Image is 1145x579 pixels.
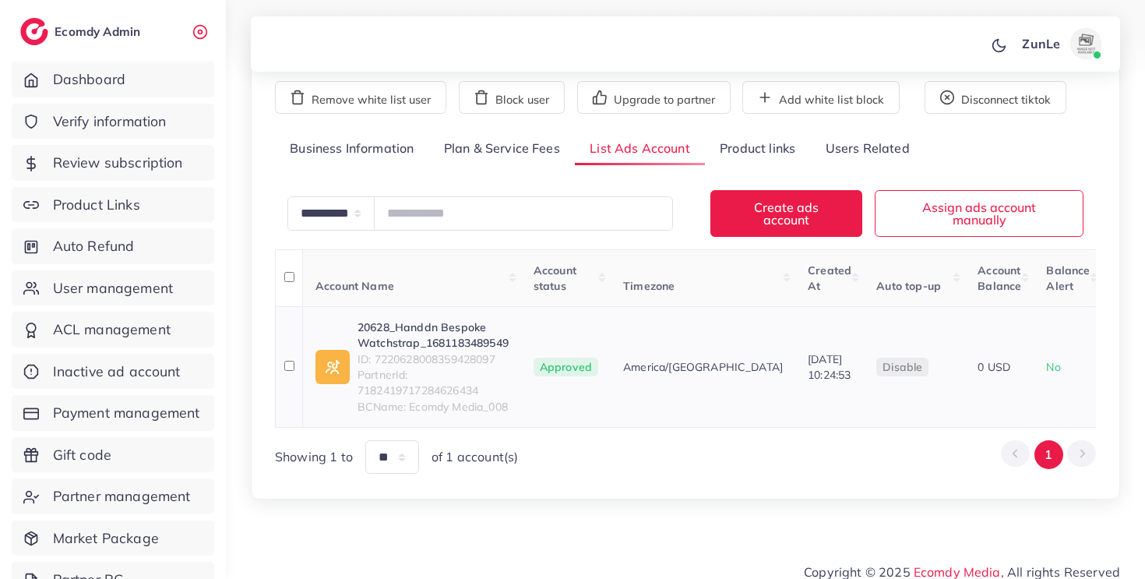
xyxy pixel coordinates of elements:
span: Product Links [53,195,140,215]
a: Users Related [810,132,924,166]
span: Approved [534,358,598,376]
a: Market Package [12,521,214,556]
span: Account status [534,263,576,293]
a: logoEcomdy Admin [20,18,144,45]
button: Add white list block [742,81,900,114]
p: ZunLe [1022,34,1060,53]
a: Dashboard [12,62,214,97]
a: Payment management [12,395,214,431]
button: Block user [459,81,565,114]
a: List Ads Account [575,132,705,166]
span: [DATE] 10:24:53 [808,352,851,382]
a: Plan & Service Fees [429,132,575,166]
ul: Pagination [1001,440,1096,469]
a: Partner management [12,478,214,514]
span: PartnerId: 7182419717284626434 [358,367,509,399]
span: Account Balance [978,263,1021,293]
span: Inactive ad account [53,362,181,382]
a: Verify information [12,104,214,139]
a: ACL management [12,312,214,348]
span: Payment management [53,403,200,423]
button: Go to page 1 [1034,440,1063,469]
span: No [1046,360,1060,374]
a: Review subscription [12,145,214,181]
a: 20628_Handdn Bespoke Watchstrap_1681183489549 [358,320,509,351]
span: Auto top-up [876,279,941,293]
button: Remove white list user [275,81,446,114]
span: Timezone [623,279,675,293]
button: Assign ads account manually [875,190,1083,236]
span: Review subscription [53,153,183,173]
span: Gift code [53,445,111,465]
img: avatar [1070,28,1101,59]
a: Product links [705,132,810,166]
a: User management [12,270,214,306]
span: Market Package [53,528,159,549]
span: Dashboard [53,69,125,90]
button: Create ads account [710,190,862,236]
img: logo [20,18,48,45]
span: America/[GEOGRAPHIC_DATA] [623,359,783,375]
span: ACL management [53,320,171,340]
img: ic-ad-info.7fc67b75.svg [315,350,350,384]
a: ZunLeavatar [1013,28,1108,59]
span: disable [883,360,922,374]
span: of 1 account(s) [432,448,518,466]
span: Showing 1 to [275,448,353,466]
a: Product Links [12,187,214,223]
span: BCName: Ecomdy Media_008 [358,399,509,415]
span: User management [53,278,173,298]
a: Gift code [12,437,214,473]
span: Created At [808,263,851,293]
span: Verify information [53,111,167,132]
a: Business Information [275,132,429,166]
span: Auto Refund [53,236,135,256]
span: ID: 7220628008359428097 [358,351,509,367]
a: Auto Refund [12,228,214,264]
a: Inactive ad account [12,354,214,390]
span: 0 USD [978,360,1010,374]
span: Account Name [315,279,394,293]
button: Upgrade to partner [577,81,731,114]
span: Partner management [53,486,191,507]
h2: Ecomdy Admin [55,24,144,39]
button: Disconnect tiktok [925,81,1066,114]
span: Balance Alert [1046,263,1090,293]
